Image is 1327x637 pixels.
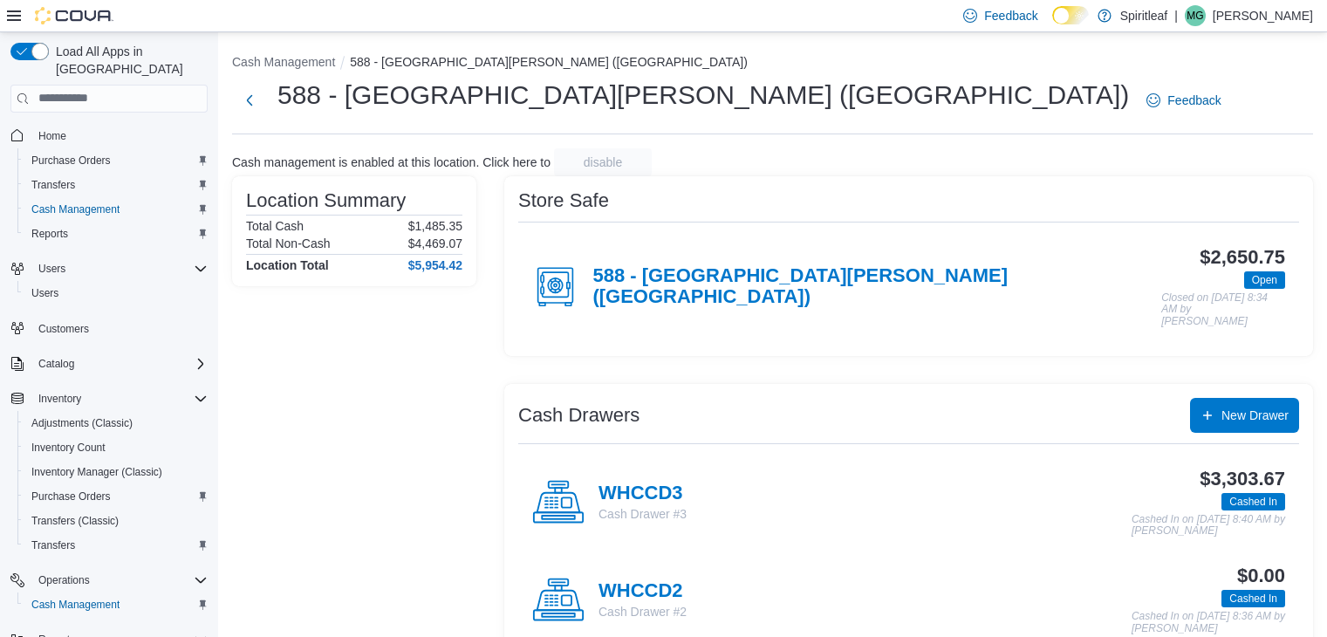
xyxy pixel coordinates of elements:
[599,603,687,620] p: Cash Drawer #2
[584,154,622,171] span: disable
[1120,5,1167,26] p: Spiritleaf
[3,316,215,341] button: Customers
[1132,514,1285,538] p: Cashed In on [DATE] 8:40 AM by [PERSON_NAME]
[554,148,652,176] button: disable
[277,78,1129,113] h1: 588 - [GEOGRAPHIC_DATA][PERSON_NAME] ([GEOGRAPHIC_DATA])
[24,199,127,220] a: Cash Management
[232,155,551,169] p: Cash management is enabled at this location. Click here to
[1237,565,1285,586] h3: $0.00
[17,197,215,222] button: Cash Management
[17,592,215,617] button: Cash Management
[24,510,208,531] span: Transfers (Classic)
[24,223,208,244] span: Reports
[24,175,82,195] a: Transfers
[24,594,127,615] a: Cash Management
[31,570,208,591] span: Operations
[1174,5,1178,26] p: |
[408,219,462,233] p: $1,485.35
[246,190,406,211] h3: Location Summary
[3,387,215,411] button: Inventory
[3,257,215,281] button: Users
[1200,247,1285,268] h3: $2,650.75
[31,126,73,147] a: Home
[518,405,640,426] h3: Cash Drawers
[1221,493,1285,510] span: Cashed In
[1187,5,1203,26] span: MG
[38,322,89,336] span: Customers
[17,484,215,509] button: Purchase Orders
[31,353,208,374] span: Catalog
[24,150,118,171] a: Purchase Orders
[599,483,687,505] h4: WHCCD3
[1213,5,1313,26] p: [PERSON_NAME]
[232,55,335,69] button: Cash Management
[3,352,215,376] button: Catalog
[24,535,82,556] a: Transfers
[31,441,106,455] span: Inventory Count
[31,416,133,430] span: Adjustments (Classic)
[1139,83,1228,118] a: Feedback
[31,178,75,192] span: Transfers
[1221,590,1285,607] span: Cashed In
[31,598,120,612] span: Cash Management
[31,154,111,168] span: Purchase Orders
[408,236,462,250] p: $4,469.07
[1200,469,1285,490] h3: $3,303.67
[232,83,267,118] button: Next
[1229,591,1277,606] span: Cashed In
[24,223,75,244] a: Reports
[1244,271,1285,289] span: Open
[1229,494,1277,510] span: Cashed In
[24,462,169,483] a: Inventory Manager (Classic)
[599,505,687,523] p: Cash Drawer #3
[31,465,162,479] span: Inventory Manager (Classic)
[31,318,208,339] span: Customers
[1161,292,1285,328] p: Closed on [DATE] 8:34 AM by [PERSON_NAME]
[24,510,126,531] a: Transfers (Classic)
[24,150,208,171] span: Purchase Orders
[35,7,113,24] img: Cova
[31,388,88,409] button: Inventory
[1190,398,1299,433] button: New Drawer
[24,199,208,220] span: Cash Management
[38,392,81,406] span: Inventory
[24,594,208,615] span: Cash Management
[592,265,1161,309] h4: 588 - [GEOGRAPHIC_DATA][PERSON_NAME] ([GEOGRAPHIC_DATA])
[38,129,66,143] span: Home
[24,437,208,458] span: Inventory Count
[31,490,111,503] span: Purchase Orders
[49,43,208,78] span: Load All Apps in [GEOGRAPHIC_DATA]
[38,262,65,276] span: Users
[1052,24,1053,25] span: Dark Mode
[24,413,208,434] span: Adjustments (Classic)
[24,283,65,304] a: Users
[3,568,215,592] button: Operations
[31,125,208,147] span: Home
[17,509,215,533] button: Transfers (Classic)
[1221,407,1289,424] span: New Drawer
[24,535,208,556] span: Transfers
[1167,92,1221,109] span: Feedback
[31,286,58,300] span: Users
[17,173,215,197] button: Transfers
[599,580,687,603] h4: WHCCD2
[31,227,68,241] span: Reports
[31,258,72,279] button: Users
[31,570,97,591] button: Operations
[17,148,215,173] button: Purchase Orders
[31,514,119,528] span: Transfers (Classic)
[17,281,215,305] button: Users
[17,533,215,558] button: Transfers
[3,123,215,148] button: Home
[24,486,208,507] span: Purchase Orders
[350,55,748,69] button: 588 - [GEOGRAPHIC_DATA][PERSON_NAME] ([GEOGRAPHIC_DATA])
[17,435,215,460] button: Inventory Count
[246,258,329,272] h4: Location Total
[246,219,304,233] h6: Total Cash
[24,437,113,458] a: Inventory Count
[17,460,215,484] button: Inventory Manager (Classic)
[1185,5,1206,26] div: Michelle G
[24,413,140,434] a: Adjustments (Classic)
[31,258,208,279] span: Users
[1252,272,1277,288] span: Open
